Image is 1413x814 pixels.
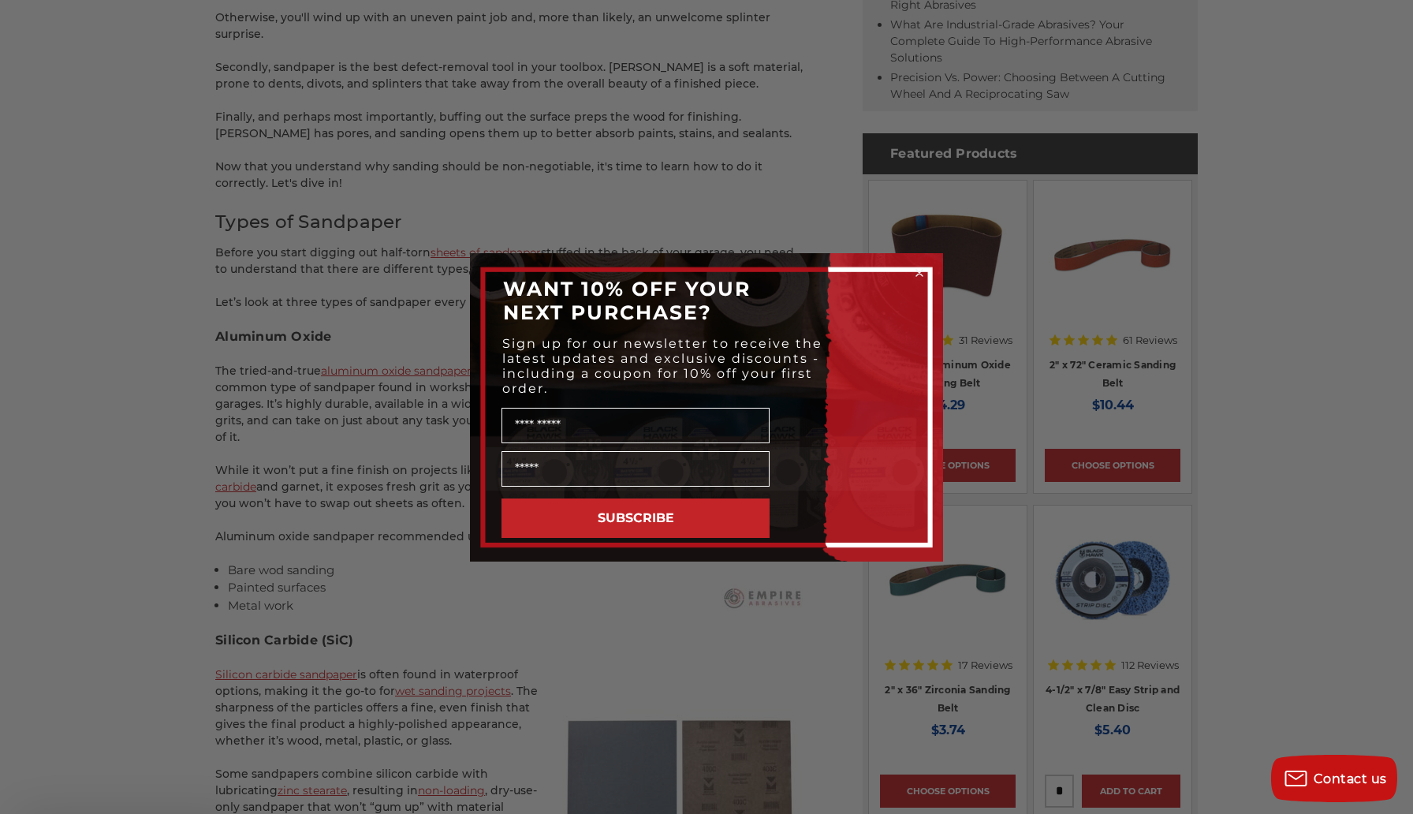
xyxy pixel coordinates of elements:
span: WANT 10% OFF YOUR NEXT PURCHASE? [503,277,751,324]
button: Close dialog [912,265,927,281]
span: Contact us [1314,771,1387,786]
input: Email [501,451,770,487]
button: SUBSCRIBE [501,498,770,538]
button: Contact us [1271,755,1397,802]
span: Sign up for our newsletter to receive the latest updates and exclusive discounts - including a co... [502,336,822,396]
